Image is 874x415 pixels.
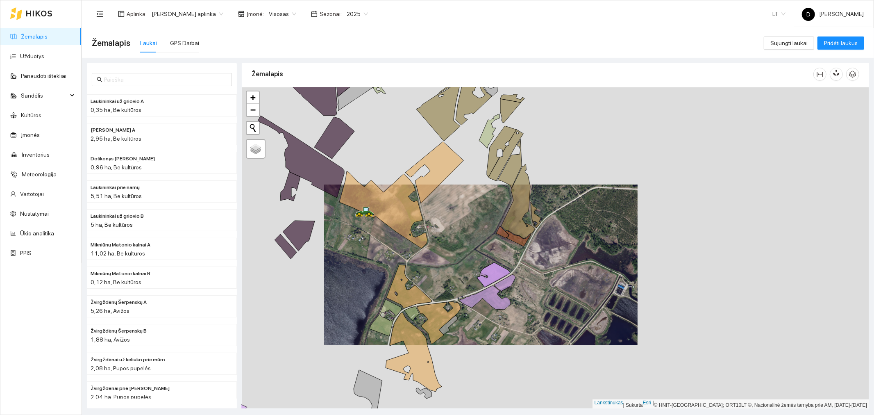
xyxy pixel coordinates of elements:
font: Mikniūnų Matonio kalnai A [91,242,150,248]
font: Žvirgždėnai už keliuko prie mūro [91,357,165,363]
font: GPS Darbai [170,40,199,46]
span: 2025 [347,8,368,20]
a: Vartotojai [20,191,44,197]
a: Panaudoti ištekliai [21,73,66,79]
a: Užduotys [20,53,44,59]
font: Laukininkai už griovio B [91,213,144,219]
span: meniu sulankstymas [96,10,104,18]
font: 5,51 ha, Be kultūros [91,193,142,199]
font: © HNIT-[GEOGRAPHIC_DATA]; ORT10LT ©, Nacionalinė žemės tarnyba prie AM, [DATE]-[DATE] [654,402,867,408]
button: Pridėti laukus [817,36,864,50]
a: Sluoksniai [247,140,265,158]
font: Žvirgždėnų Šerpenskų A [91,299,147,305]
button: meniu sulankstymas [92,6,108,22]
font: 0,12 ha, Be kultūros [91,279,141,285]
font: Žemalapis [252,70,283,78]
font: | Sukurta [623,402,643,408]
span: Visosas [269,8,296,20]
span: Mikniūnų Matonio kalnai A [91,241,150,249]
span: Žvirgždėnų Šerpenskų A [91,299,147,306]
font: Doškonys [PERSON_NAME] [91,156,155,162]
span: stulpelio plotis [814,71,826,78]
span: paieška [97,77,102,82]
a: Pridėti laukus [817,40,864,46]
a: Sujungti laukai [764,40,814,46]
font: Sandėlis [21,92,43,99]
span: Žemalapis [92,36,130,50]
a: Įmonės [21,132,40,138]
span: Žvirgždėnai prie mūro Močiutės [91,385,170,392]
font: 11,02 ha, Be kultūros [91,250,145,257]
span: kalendorius [311,11,318,17]
span: LT [772,8,785,20]
a: Ūkio analitika [20,230,54,237]
font: [PERSON_NAME] A [91,127,135,133]
font: : [341,11,342,17]
font: Mikniūnų Matonio kalnai B [91,271,150,276]
font: Sujungti laukai [770,40,808,46]
span: Žvirgždėnai už keliuko prie mūro [91,356,165,364]
a: Atitolinti [247,104,259,116]
font: Įmonė [247,11,263,17]
a: Kultūros [21,112,41,119]
font: Žemalapis [92,38,130,48]
font: : [145,11,147,17]
font: − [250,105,256,115]
font: Pridėti laukus [824,40,858,46]
font: Žvirgždėnų Šerpenskų B [91,328,147,334]
input: Paieška [104,75,227,84]
span: Donato Klimkevičiaus aplinka [152,8,223,20]
span: Doškonys Sabonienė A [91,126,135,134]
a: PPIS [20,250,32,256]
font: [PERSON_NAME] [819,11,864,17]
span: Laukininkai prie namų [91,184,140,192]
font: | [653,400,654,406]
span: parduotuvė [238,11,245,17]
font: Žvirgždėnai prie [PERSON_NAME] [91,385,170,391]
font: 5,26 ha, Avižos [91,308,129,314]
font: Aplinka [127,11,145,17]
font: 5 ha, Be kultūros [91,221,133,228]
button: Sujungti laukai [764,36,814,50]
button: Pradėti naują paiešką [247,122,259,134]
a: Nustatymai [20,210,49,217]
font: Laukininkai prie namų [91,185,140,190]
font: Laukai [140,40,157,46]
button: stulpelio plotis [813,68,826,81]
span: išdėstymas [118,11,125,17]
font: 1,88 ha, Avižos [91,336,130,343]
font: 2,95 ha, Be kultūros [91,135,141,142]
span: Laukininkai už griovio A [91,98,144,105]
font: 2,08 ha, Pupos pupelės [91,365,151,372]
a: Priartinti [247,91,259,104]
font: : [263,11,264,17]
font: D [806,11,810,18]
span: Laukininkai už griovio B [91,212,144,220]
font: LT [772,11,778,17]
font: 2,04 ha, Pupos pupelės [91,394,151,400]
font: Sezonai [320,11,341,17]
span: Žvirgždėnų Šerpenskų B [91,327,147,335]
a: Inventorius [22,151,50,158]
a: Lankstinukas [595,400,623,406]
a: Esri [643,400,652,406]
font: Laukininkai už griovio A [91,98,144,104]
font: + [250,92,256,103]
span: Doškonys Sabonienė B. [91,155,155,163]
span: Mikniūnų Matonio kalnai B [91,270,150,278]
font: Visosas [269,11,289,17]
a: Žemalapis [21,33,48,40]
font: 0,35 ha, Be kultūros [91,107,141,113]
a: Meteorologija [22,171,57,178]
font: 0,96 ha, Be kultūros [91,164,142,171]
